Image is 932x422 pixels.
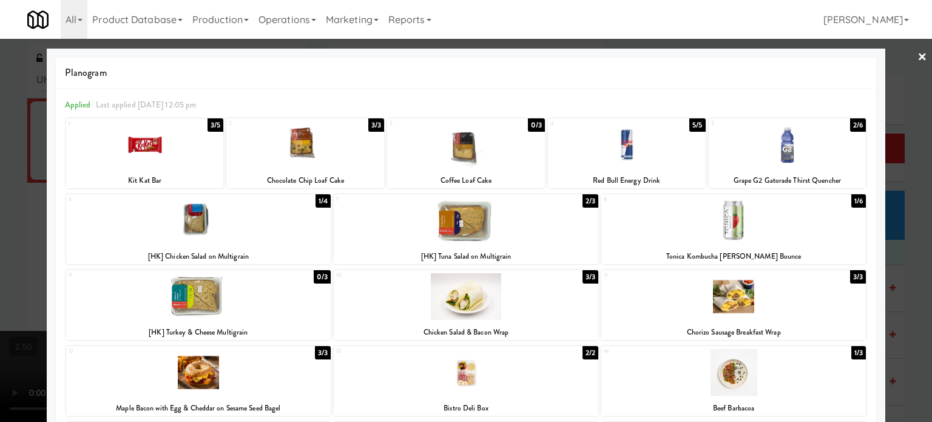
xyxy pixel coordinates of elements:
[711,118,788,129] div: 5
[66,249,331,264] div: [HK] Chicken Salad on Multigrain
[336,270,466,281] div: 10
[208,118,223,132] div: 3/5
[387,118,545,188] div: 30/3Coffee Loaf Cake
[387,173,545,188] div: Coffee Loaf Cake
[601,346,866,416] div: 141/3Beef Barbacoa
[603,401,864,416] div: Beef Barbacoa
[228,173,382,188] div: Chocolate Chip Loaf Cake
[604,194,734,205] div: 8
[601,249,866,264] div: Tonica Kombucha [PERSON_NAME] Bounce
[334,270,598,340] div: 103/3Chicken Salad & Bacon Wrap
[96,99,197,111] span: Last applied [DATE] 12:05 pm
[604,270,734,281] div: 11
[390,118,466,129] div: 3
[917,39,927,77] a: ×
[66,346,331,416] div: 123/3Maple Bacon with Egg & Cheddar on Sesame Seed Bagel
[68,325,329,340] div: [HK] Turkey & Cheese Multigrain
[601,270,866,340] div: 113/3Chorizo Sausage Breakfast Wrap
[229,118,305,129] div: 2
[336,325,596,340] div: Chicken Salad & Bacon Wrap
[850,118,866,132] div: 2/6
[851,346,866,359] div: 1/3
[69,118,145,129] div: 1
[601,401,866,416] div: Beef Barbacoa
[27,9,49,30] img: Micromart
[604,346,734,356] div: 14
[603,325,864,340] div: Chorizo Sausage Breakfast Wrap
[334,249,598,264] div: [HK] Tuna Salad on Multigrain
[548,118,706,188] div: 45/5Red Bull Energy Drink
[334,401,598,416] div: Bistro Deli Box
[601,325,866,340] div: Chorizo Sausage Breakfast Wrap
[65,64,867,82] span: Planogram
[851,194,866,208] div: 1/6
[68,401,329,416] div: Maple Bacon with Egg & Cheddar on Sesame Seed Bagel
[548,173,706,188] div: Red Bull Energy Drink
[689,118,705,132] div: 5/5
[336,194,466,205] div: 7
[334,325,598,340] div: Chicken Salad & Bacon Wrap
[582,270,598,284] div: 3/3
[69,194,198,205] div: 6
[709,173,866,188] div: Grape G2 Gatorade Thirst Quencher
[550,173,704,188] div: Red Bull Energy Drink
[69,346,198,356] div: 12
[528,118,545,132] div: 0/3
[336,346,466,356] div: 13
[850,270,866,284] div: 3/3
[601,194,866,264] div: 81/6Tonica Kombucha [PERSON_NAME] Bounce
[582,346,598,359] div: 2/2
[226,118,384,188] div: 23/3Chocolate Chip Loaf Cake
[66,194,331,264] div: 61/4[HK] Chicken Salad on Multigrain
[66,325,331,340] div: [HK] Turkey & Cheese Multigrain
[336,401,596,416] div: Bistro Deli Box
[550,118,627,129] div: 4
[314,270,331,284] div: 0/3
[709,118,866,188] div: 52/6Grape G2 Gatorade Thirst Quencher
[66,173,224,188] div: Kit Kat Bar
[711,173,865,188] div: Grape G2 Gatorade Thirst Quencher
[368,118,384,132] div: 3/3
[69,270,198,281] div: 9
[389,173,543,188] div: Coffee Loaf Cake
[68,173,222,188] div: Kit Kat Bar
[315,346,331,359] div: 3/3
[226,173,384,188] div: Chocolate Chip Loaf Cake
[582,194,598,208] div: 2/3
[66,118,224,188] div: 13/5Kit Kat Bar
[334,194,598,264] div: 72/3[HK] Tuna Salad on Multigrain
[65,99,91,111] span: Applied
[316,194,331,208] div: 1/4
[334,346,598,416] div: 132/2Bistro Deli Box
[66,401,331,416] div: Maple Bacon with Egg & Cheddar on Sesame Seed Bagel
[603,249,864,264] div: Tonica Kombucha [PERSON_NAME] Bounce
[68,249,329,264] div: [HK] Chicken Salad on Multigrain
[336,249,596,264] div: [HK] Tuna Salad on Multigrain
[66,270,331,340] div: 90/3[HK] Turkey & Cheese Multigrain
